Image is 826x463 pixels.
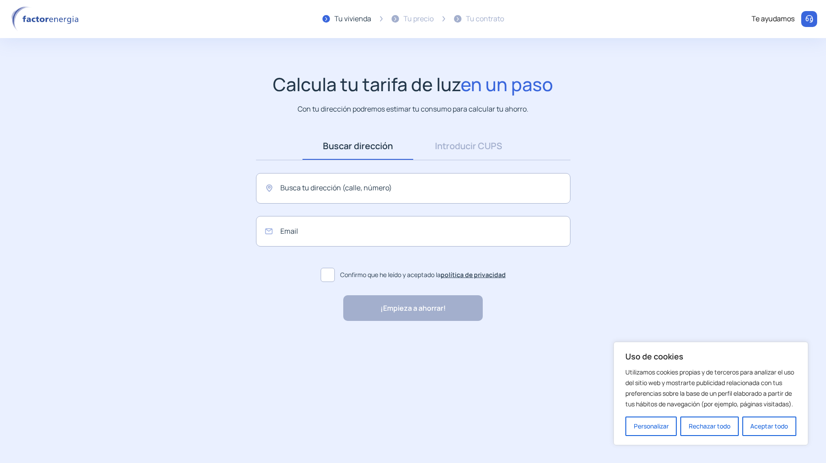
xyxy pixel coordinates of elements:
[625,351,796,362] p: Uso de cookies
[273,73,553,95] h1: Calcula tu tarifa de luz
[9,6,84,32] img: logo factor
[742,417,796,436] button: Aceptar todo
[413,132,524,160] a: Introducir CUPS
[680,417,738,436] button: Rechazar todo
[403,13,434,25] div: Tu precio
[340,270,506,280] span: Confirmo que he leído y aceptado la
[302,132,413,160] a: Buscar dirección
[752,13,795,25] div: Te ayudamos
[441,270,506,279] a: política de privacidad
[298,104,528,115] p: Con tu dirección podremos estimar tu consumo para calcular tu ahorro.
[625,417,677,436] button: Personalizar
[613,342,808,445] div: Uso de cookies
[461,72,553,96] span: en un paso
[805,15,814,23] img: llamar
[625,367,796,409] p: Utilizamos cookies propias y de terceros para analizar el uso del sitio web y mostrarte publicida...
[334,13,371,25] div: Tu vivienda
[466,13,504,25] div: Tu contrato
